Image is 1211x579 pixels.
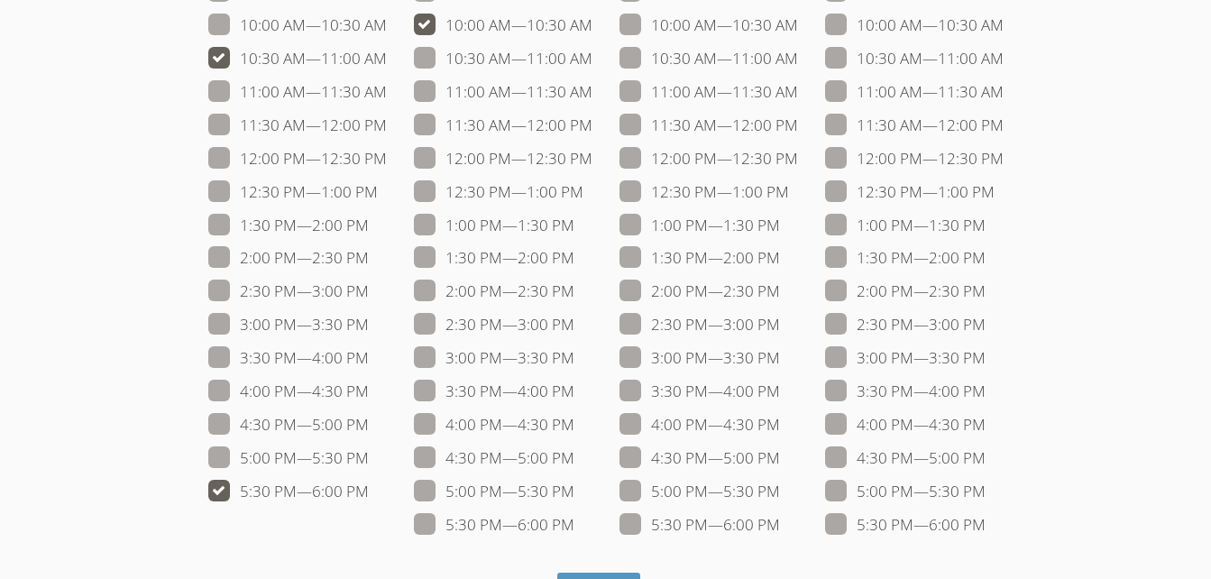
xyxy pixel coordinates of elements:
label: 10:00 AM — 10:30 AM [208,14,387,37]
label: 12:00 PM — 12:30 PM [825,147,1004,170]
label: 4:00 PM — 4:30 PM [619,413,780,437]
label: 5:00 PM — 5:30 PM [414,480,574,503]
label: 4:00 PM — 4:30 PM [208,380,369,403]
label: 1:30 PM — 2:00 PM [208,214,369,237]
label: 3:30 PM — 4:00 PM [414,380,574,403]
label: 2:00 PM — 2:30 PM [208,246,369,270]
label: 11:00 AM — 11:30 AM [208,80,387,104]
label: 2:30 PM — 3:00 PM [414,313,574,336]
label: 11:30 AM — 12:00 PM [208,114,387,137]
label: 12:30 PM — 1:00 PM [825,180,995,204]
label: 11:00 AM — 11:30 AM [619,80,798,104]
label: 12:30 PM — 1:00 PM [208,180,378,204]
label: 3:30 PM — 4:00 PM [825,380,986,403]
label: 11:00 AM — 11:30 AM [414,80,592,104]
label: 5:00 PM — 5:30 PM [619,480,780,503]
label: 3:30 PM — 4:00 PM [619,380,780,403]
label: 5:30 PM — 6:00 PM [825,513,986,537]
label: 11:00 AM — 11:30 AM [825,80,1004,104]
label: 2:00 PM — 2:30 PM [825,280,986,303]
label: 4:30 PM — 5:00 PM [825,446,986,470]
label: 4:30 PM — 5:00 PM [414,446,574,470]
label: 12:00 PM — 12:30 PM [619,147,798,170]
label: 1:30 PM — 2:00 PM [619,246,780,270]
label: 4:30 PM — 5:00 PM [208,413,369,437]
label: 11:30 AM — 12:00 PM [825,114,1004,137]
label: 3:00 PM — 3:30 PM [414,346,574,370]
label: 5:30 PM — 6:00 PM [414,513,574,537]
label: 1:30 PM — 2:00 PM [825,246,986,270]
label: 5:00 PM — 5:30 PM [825,480,986,503]
label: 1:30 PM — 2:00 PM [414,246,574,270]
label: 1:00 PM — 1:30 PM [619,214,780,237]
label: 3:00 PM — 3:30 PM [619,346,780,370]
label: 12:30 PM — 1:00 PM [619,180,789,204]
label: 11:30 AM — 12:00 PM [414,114,592,137]
label: 1:00 PM — 1:30 PM [825,214,986,237]
label: 11:30 AM — 12:00 PM [619,114,798,137]
label: 3:00 PM — 3:30 PM [208,313,369,336]
label: 10:30 AM — 11:00 AM [414,47,592,70]
label: 4:00 PM — 4:30 PM [825,413,986,437]
label: 5:00 PM — 5:30 PM [208,446,369,470]
label: 10:30 AM — 11:00 AM [619,47,798,70]
label: 10:30 AM — 11:00 AM [825,47,1004,70]
label: 10:00 AM — 10:30 AM [825,14,1004,37]
label: 2:00 PM — 2:30 PM [619,280,780,303]
label: 12:30 PM — 1:00 PM [414,180,583,204]
label: 2:30 PM — 3:00 PM [825,313,986,336]
label: 12:00 PM — 12:30 PM [208,147,387,170]
label: 3:30 PM — 4:00 PM [208,346,369,370]
label: 10:00 AM — 10:30 AM [414,14,592,37]
label: 10:30 AM — 11:00 AM [208,47,387,70]
label: 4:30 PM — 5:00 PM [619,446,780,470]
label: 3:00 PM — 3:30 PM [825,346,986,370]
label: 2:30 PM — 3:00 PM [208,280,369,303]
label: 2:30 PM — 3:00 PM [619,313,780,336]
label: 5:30 PM — 6:00 PM [619,513,780,537]
label: 2:00 PM — 2:30 PM [414,280,574,303]
label: 1:00 PM — 1:30 PM [414,214,574,237]
label: 12:00 PM — 12:30 PM [414,147,592,170]
label: 4:00 PM — 4:30 PM [414,413,574,437]
label: 5:30 PM — 6:00 PM [208,480,369,503]
label: 10:00 AM — 10:30 AM [619,14,798,37]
